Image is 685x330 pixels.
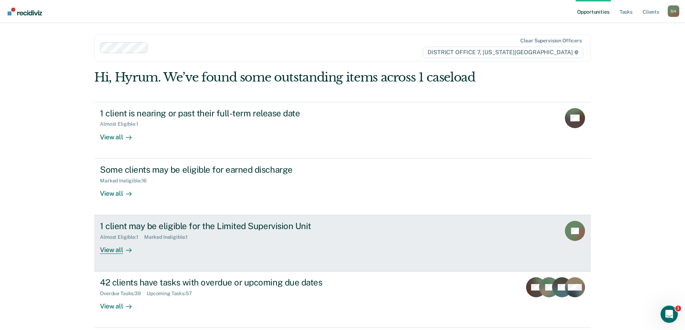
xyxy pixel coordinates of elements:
div: 1 client is nearing or past their full-term release date [100,108,352,118]
div: 42 clients have tasks with overdue or upcoming due dates [100,277,352,288]
div: Almost Eligible : 1 [100,121,144,127]
div: View all [100,127,140,141]
div: Upcoming Tasks : 57 [147,291,198,297]
a: Some clients may be eligible for earned dischargeMarked Ineligible:16View all [94,159,591,215]
a: 1 client is nearing or past their full-term release dateAlmost Eligible:1View all [94,102,591,159]
div: 1 client may be eligible for the Limited Supervision Unit [100,221,352,231]
iframe: Intercom live chat [661,306,678,323]
div: Clear supervision officers [520,38,581,44]
div: View all [100,240,140,254]
a: 1 client may be eligible for the Limited Supervision UnitAlmost Eligible:1Marked Ineligible:1View... [94,215,591,271]
button: Profile dropdown button [668,5,679,17]
div: Almost Eligible : 1 [100,234,144,240]
div: S H [668,5,679,17]
div: Overdue Tasks : 39 [100,291,147,297]
div: Marked Ineligible : 1 [144,234,193,240]
a: 42 clients have tasks with overdue or upcoming due datesOverdue Tasks:39Upcoming Tasks:57View all [94,271,591,328]
img: Recidiviz [8,8,42,15]
div: View all [100,183,140,197]
span: 1 [675,306,681,311]
div: View all [100,297,140,311]
span: DISTRICT OFFICE 7, [US_STATE][GEOGRAPHIC_DATA] [423,47,583,58]
div: Marked Ineligible : 16 [100,178,152,184]
div: Hi, Hyrum. We’ve found some outstanding items across 1 caseload [94,70,492,85]
div: Some clients may be eligible for earned discharge [100,164,352,175]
